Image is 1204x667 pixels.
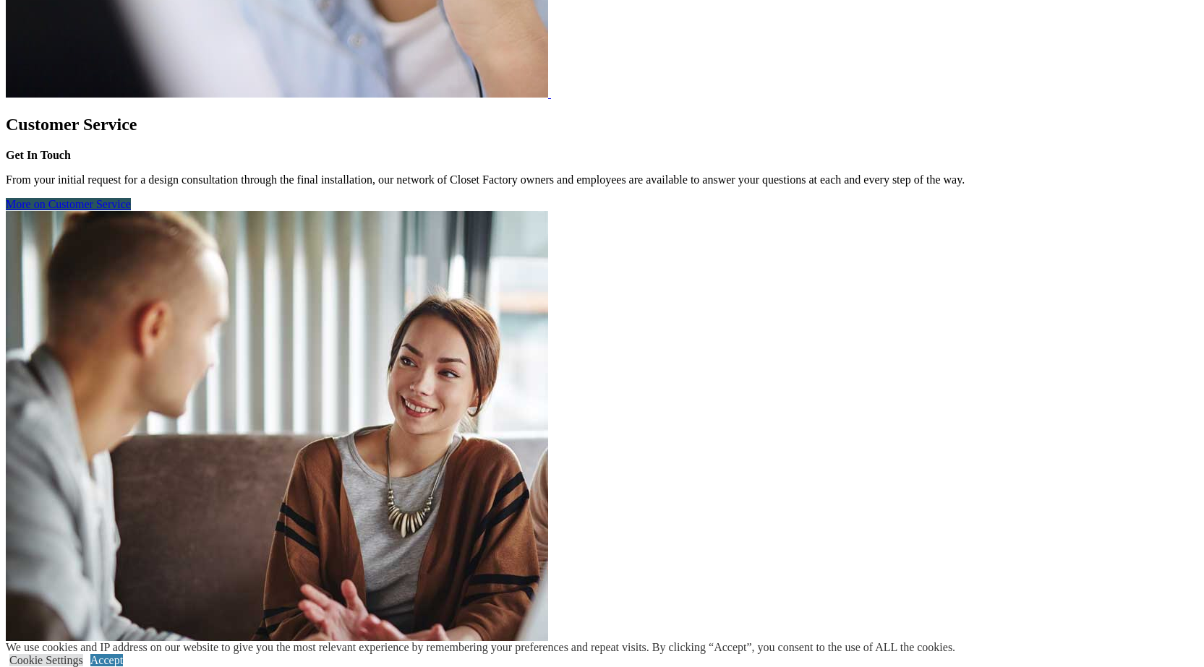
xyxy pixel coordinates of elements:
[551,97,552,98] img: mobile customer service
[9,654,83,666] a: Cookie Settings
[90,654,123,666] a: Accept
[6,173,1198,186] p: From your initial request for a design consultation through the final installation, our network o...
[6,198,131,210] a: Click More on Customer Service button to read more about Customer Service
[6,641,955,654] div: We use cookies and IP address on our website to give you the most relevant experience by remember...
[6,149,71,161] strong: Get In Touch
[6,115,1198,134] h2: Customer Service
